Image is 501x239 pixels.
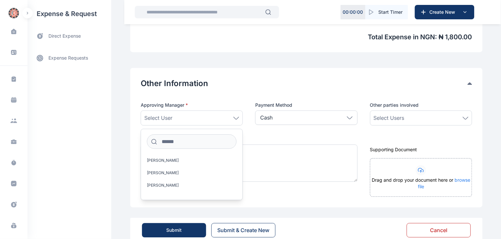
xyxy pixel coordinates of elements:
span: Create New [427,9,461,15]
span: [PERSON_NAME] [147,170,179,175]
span: Select User [144,114,172,122]
label: Additional Information [141,136,358,142]
a: expense requests [27,50,111,66]
div: Drag and drop your document here or [370,177,472,196]
button: Submit [142,223,206,237]
a: direct expense [27,28,111,45]
span: Start Timer [379,9,403,15]
span: [PERSON_NAME] [147,158,179,163]
span: direct expense [48,33,81,40]
button: Start Timer [366,5,408,19]
span: Approving Manager [141,102,188,108]
span: Other parties involved [370,102,419,108]
p: 00 : 00 : 00 [343,9,363,15]
span: [PERSON_NAME] [147,183,179,188]
button: Other Information [141,78,468,89]
div: expense requests [27,45,111,66]
label: Payment Method [255,102,357,108]
div: Supporting Document [370,146,472,153]
button: Cancel [407,223,471,237]
div: Submit [167,227,182,233]
p: Cash [260,114,273,121]
button: Submit & Create New [211,223,276,237]
div: Other Information [141,78,472,89]
span: Total Expense in NGN : ₦ 1,800.00 [141,32,472,42]
span: Select Users [374,114,404,122]
button: Create New [415,5,474,19]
